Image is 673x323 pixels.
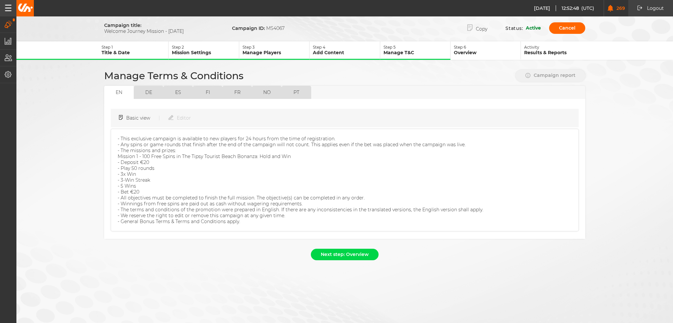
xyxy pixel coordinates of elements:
span: (UTC) [581,5,594,11]
button: de [134,86,163,99]
span: 269 [613,6,625,11]
button: fr [222,86,252,99]
button: Next step: Overview [311,249,379,260]
p: - The missions and prizes: [118,148,572,153]
span: Step [383,45,392,50]
p: MS4067 [232,25,285,31]
span: Campaign title: [104,22,141,28]
p: Add Content [313,50,380,56]
p: - Any spins or game rounds that finish after the end of the campaign will not count. This applies... [118,142,572,148]
button: Editor [168,112,191,124]
button: ActivityResults & Reports [521,41,591,60]
button: Step4Add Content [310,41,380,60]
p: Overview [454,50,521,56]
p: 1 [102,45,168,50]
button: fi [193,86,222,99]
span: Welcome Journey Mission - [DATE] [104,28,209,34]
p: Manage Players [243,50,309,56]
p: - Winnings from free spins are paid out as cash without wagering requirements. [118,201,572,207]
p: Results & Reports [524,50,591,56]
button: Copy [457,21,497,35]
span: Activity [524,45,539,50]
span: Step [102,45,110,50]
span: Step [454,45,463,50]
p: - The terms and conditions of the promotion were prepared in English. If there are any inconsiste... [118,207,572,213]
button: es [163,86,193,99]
button: Campaign report [516,70,585,81]
button: no [252,86,282,99]
button: Step6Overview [451,41,521,60]
p: Mission Settings [172,50,239,56]
span: [DATE] [534,5,556,11]
p: - This exclusive campaign is available to new players for 24 hours from the time of registration. [118,136,572,142]
p: Title & Date [102,50,168,56]
p: Active [526,25,541,32]
span: 12:52:48 [562,5,581,11]
button: Cancel [549,22,585,34]
span: Step [172,45,181,50]
p: 2 [172,45,239,50]
p: - We reserve the right to edit or remove this campaign at any given time. [118,213,572,219]
span: Campaign ID: [232,25,265,31]
p: Status: [505,25,526,31]
h3: Manage Terms & Conditions [104,70,244,82]
p: - General Bonus Terms & Terms and Conditions apply. [118,219,572,224]
button: en [104,86,134,99]
p: Mission 1 - 100 Free Spins in The Tipsy Tourist Beach Bonanza: Hold and Win - Deposit €20 - Play ... [118,153,572,195]
button: Step1Title & Date [98,41,169,60]
button: Step2Mission Settings [169,41,239,60]
p: Manage T&C [383,50,450,56]
button: Step5Manage T&C [380,41,451,60]
button: Step3Manage Players [239,41,310,60]
p: 4 [313,45,380,50]
p: 3 [243,45,309,50]
p: 5 [383,45,450,50]
p: 6 [454,45,521,50]
span: Step [313,45,322,50]
button: Basic view [119,112,168,124]
img: Unibo [17,4,33,12]
p: - All objectives must be completed to finish the full mission. The objective(s) can be completed ... [118,195,572,201]
button: pt [282,86,311,99]
span: Step [243,45,251,50]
